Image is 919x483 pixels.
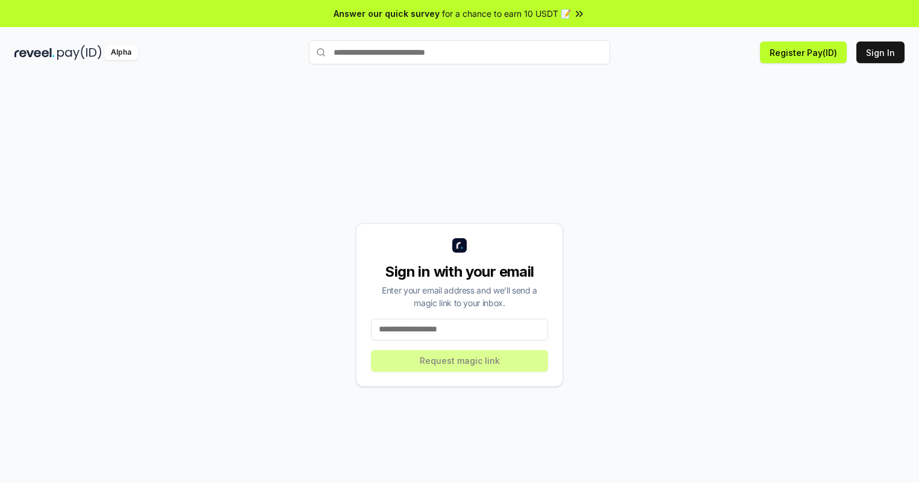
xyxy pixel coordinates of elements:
button: Sign In [856,42,905,63]
div: Sign in with your email [371,262,548,281]
div: Alpha [104,45,138,60]
div: Enter your email address and we’ll send a magic link to your inbox. [371,284,548,309]
img: reveel_dark [14,45,55,60]
img: logo_small [452,238,467,253]
span: for a chance to earn 10 USDT 📝 [442,7,571,20]
span: Answer our quick survey [334,7,440,20]
img: pay_id [57,45,102,60]
button: Register Pay(ID) [760,42,847,63]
